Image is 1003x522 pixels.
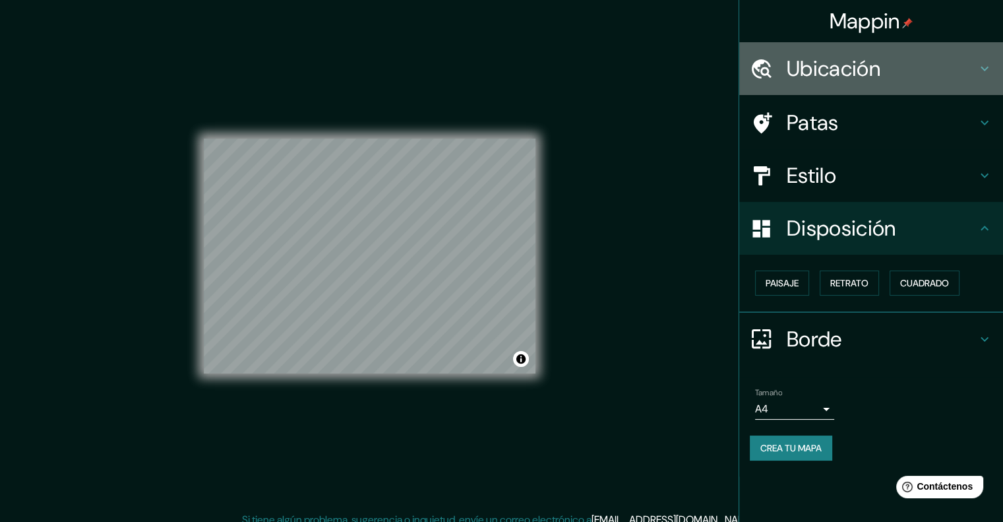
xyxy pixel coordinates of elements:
div: Patas [739,96,1003,149]
font: Tamaño [755,387,782,398]
font: Crea tu mapa [760,442,822,454]
font: A4 [755,402,768,416]
img: pin-icon.png [902,18,913,28]
font: Paisaje [766,277,799,289]
button: Cuadrado [890,271,959,296]
canvas: Mapa [204,139,535,374]
button: Retrato [820,271,879,296]
button: Crea tu mapa [750,436,832,461]
font: Mappin [830,7,900,35]
font: Cuadrado [900,277,949,289]
div: A4 [755,399,834,420]
font: Disposición [787,214,896,242]
button: Activar o desactivar atribución [513,351,529,367]
font: Borde [787,325,842,353]
div: Disposición [739,202,1003,255]
div: Ubicación [739,42,1003,95]
iframe: Lanzador de widgets de ayuda [886,471,988,507]
div: Borde [739,313,1003,366]
font: Retrato [830,277,868,289]
button: Paisaje [755,271,809,296]
font: Ubicación [787,55,880,82]
font: Estilo [787,162,836,189]
font: Patas [787,109,839,137]
div: Estilo [739,149,1003,202]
